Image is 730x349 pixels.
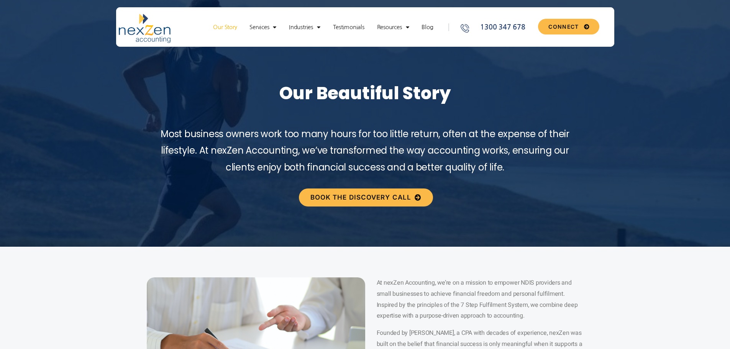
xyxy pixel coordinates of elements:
a: Blog [418,23,437,31]
a: Services [246,23,280,31]
a: Industries [285,23,324,31]
a: 1300 347 678 [459,22,535,33]
a: Resources [373,23,413,31]
nav: Menu [202,23,444,31]
a: CONNECT [538,19,599,34]
span: Most business owners work too many hours for too little return, often at the expense of their lif... [161,128,569,173]
a: Our Story [209,23,241,31]
a: BOOK THE DISCOVERY CALL [299,188,433,206]
span: At nexZen Accounting, we’re on a mission to empower NDIS providers and small businesses to achiev... [377,278,578,320]
span: BOOK THE DISCOVERY CALL [310,194,411,201]
span: 1300 347 678 [478,22,525,33]
a: Testimonials [329,23,368,31]
span: CONNECT [548,24,579,29]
